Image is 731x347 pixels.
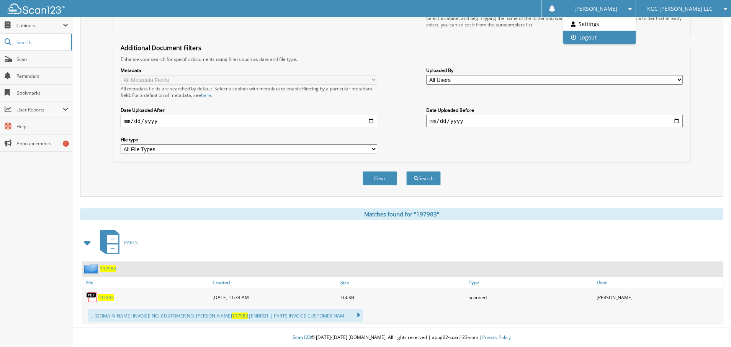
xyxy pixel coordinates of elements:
[232,313,248,319] span: 197983
[16,123,68,130] span: Help
[426,15,683,28] div: Select a cabinet and begin typing the name of the folder you want to search in. If the name match...
[595,277,723,288] a: User
[98,294,114,301] a: 197983
[63,141,69,147] div: 1
[72,328,731,347] div: © [DATE]-[DATE] [DOMAIN_NAME]. All rights reserved | appg02-scan123-com |
[339,290,467,305] div: 166KB
[595,290,723,305] div: [PERSON_NAME]
[426,107,683,113] label: Date Uploaded Before
[117,56,687,62] div: Enhance your search for specific documents using filters such as date and file type.
[121,67,377,74] label: Metadata
[201,92,211,98] a: here
[563,31,636,44] a: Logout
[117,44,205,52] legend: Additional Document Filters
[82,277,211,288] a: File
[16,39,67,46] span: Search
[121,85,377,98] div: All metadata fields are searched by default. Select a cabinet with metadata to enable filtering b...
[8,3,65,14] img: scan123-logo-white.svg
[16,56,68,62] span: Scan
[467,277,595,288] a: Type
[121,107,377,113] label: Date Uploaded After
[426,67,683,74] label: Uploaded By
[574,7,617,11] span: [PERSON_NAME]
[339,277,467,288] a: Size
[467,290,595,305] div: scanned
[16,22,63,29] span: Cabinets
[482,334,511,340] a: Privacy Policy
[121,115,377,127] input: start
[211,277,339,288] a: Created
[121,136,377,143] label: File type
[100,265,116,272] a: 197983
[88,309,363,322] div: ...[DOMAIN_NAME] INVOICE NO. CUSTOMER NO. [PERSON_NAME] |ENBRQ1 | PARTS INVOICE CUSTOMER NAM...
[16,106,63,113] span: User Reports
[86,291,98,303] img: PDF.png
[563,17,636,31] a: Settings
[16,90,68,96] span: Bookmarks
[293,334,311,340] span: Scan123
[16,73,68,79] span: Reminders
[426,115,683,127] input: end
[363,171,397,185] button: Clear
[80,208,723,220] div: Matches found for "197983"
[124,239,138,246] span: PARTS
[84,264,100,273] img: folder2.png
[16,140,68,147] span: Announcements
[647,7,713,11] span: KGC [PERSON_NAME] LLC
[211,290,339,305] div: [DATE] 11:34 AM
[406,171,441,185] button: Search
[95,228,138,258] a: PARTS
